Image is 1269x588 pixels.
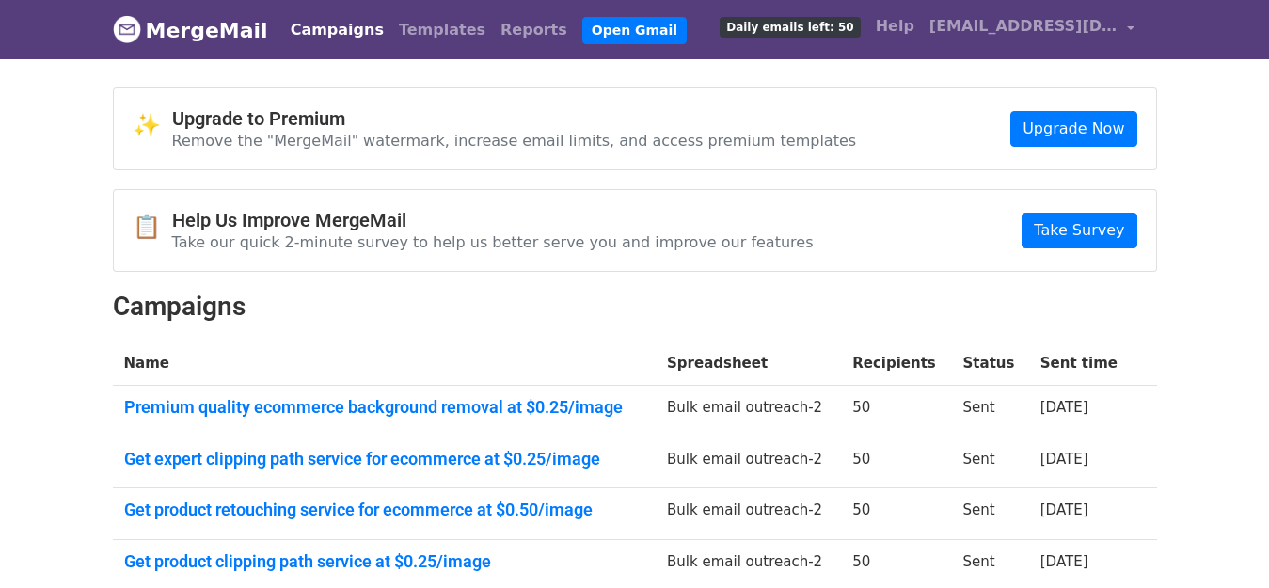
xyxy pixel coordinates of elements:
[124,449,645,469] a: Get expert clipping path service for ecommerce at $0.25/image
[656,342,841,386] th: Spreadsheet
[1040,501,1088,518] a: [DATE]
[841,437,951,488] td: 50
[1010,111,1136,147] a: Upgrade Now
[868,8,922,45] a: Help
[922,8,1142,52] a: [EMAIL_ADDRESS][DOMAIN_NAME]
[841,342,951,386] th: Recipients
[391,11,493,49] a: Templates
[841,488,951,540] td: 50
[1029,342,1134,386] th: Sent time
[656,488,841,540] td: Bulk email outreach-2
[283,11,391,49] a: Campaigns
[1040,399,1088,416] a: [DATE]
[172,209,814,231] h4: Help Us Improve MergeMail
[720,17,860,38] span: Daily emails left: 50
[172,131,857,151] p: Remove the "MergeMail" watermark, increase email limits, and access premium templates
[582,17,687,44] a: Open Gmail
[1040,553,1088,570] a: [DATE]
[113,291,1157,323] h2: Campaigns
[656,386,841,437] td: Bulk email outreach-2
[712,8,867,45] a: Daily emails left: 50
[929,15,1118,38] span: [EMAIL_ADDRESS][DOMAIN_NAME]
[952,437,1029,488] td: Sent
[841,386,951,437] td: 50
[952,488,1029,540] td: Sent
[172,232,814,252] p: Take our quick 2-minute survey to help us better serve you and improve our features
[113,10,268,50] a: MergeMail
[113,342,657,386] th: Name
[1040,451,1088,468] a: [DATE]
[952,386,1029,437] td: Sent
[172,107,857,130] h4: Upgrade to Premium
[124,551,645,572] a: Get product clipping path service at $0.25/image
[124,500,645,520] a: Get product retouching service for ecommerce at $0.50/image
[952,342,1029,386] th: Status
[133,112,172,139] span: ✨
[113,15,141,43] img: MergeMail logo
[656,437,841,488] td: Bulk email outreach-2
[1022,213,1136,248] a: Take Survey
[133,214,172,241] span: 📋
[493,11,575,49] a: Reports
[124,397,645,418] a: Premium quality ecommerce background removal at $0.25/image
